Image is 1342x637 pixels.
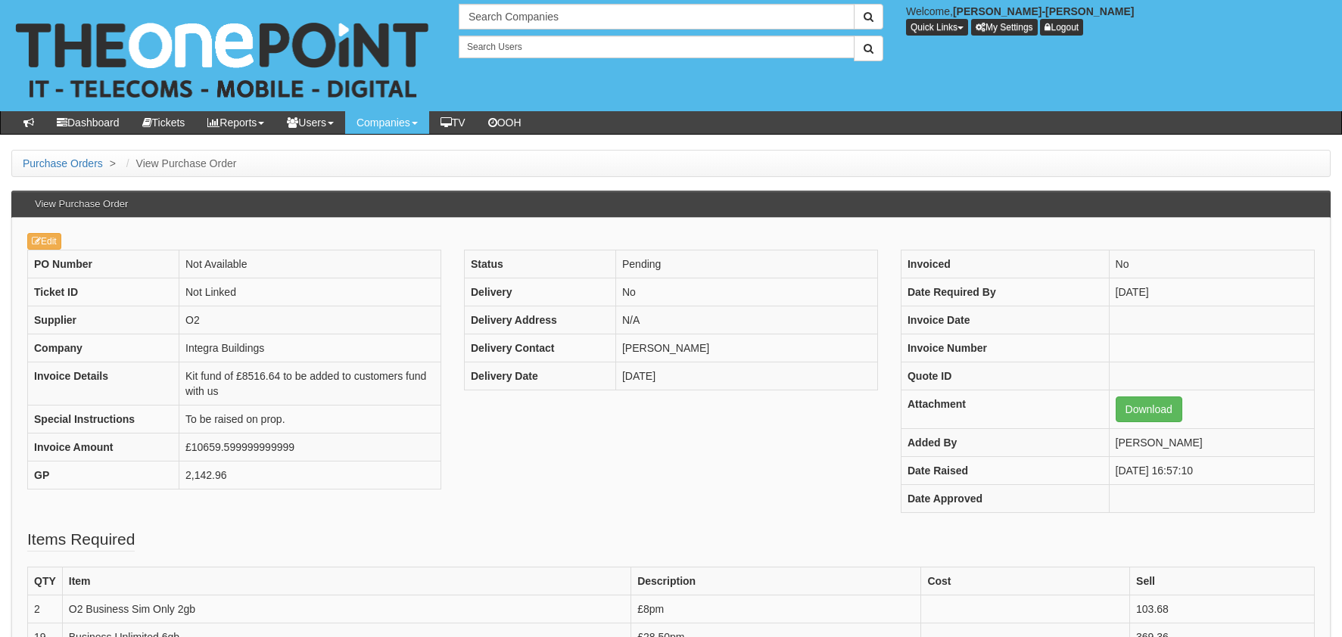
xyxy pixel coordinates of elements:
th: Date Approved [901,485,1109,513]
b: [PERSON_NAME]-[PERSON_NAME] [953,5,1135,17]
td: No [1109,250,1314,278]
a: TV [429,111,477,134]
span: > [106,157,120,169]
th: Description [631,567,921,595]
td: Pending [615,250,877,278]
td: [DATE] 16:57:10 [1109,457,1314,485]
th: Item [62,567,631,595]
td: O2 Business Sim Only 2gb [62,595,631,623]
th: Invoiced [901,250,1109,278]
td: £10659.599999999999 [179,433,441,461]
a: My Settings [971,19,1038,36]
th: Delivery Contact [464,334,615,362]
li: View Purchase Order [123,156,237,171]
a: Logout [1040,19,1083,36]
h3: View Purchase Order [27,191,135,217]
th: QTY [28,567,63,595]
td: [DATE] [615,362,877,390]
a: Companies [345,111,429,134]
th: Quote ID [901,362,1109,390]
a: Tickets [131,111,197,134]
td: [DATE] [1109,278,1314,306]
th: Special Instructions [28,406,179,433]
td: N/A [615,306,877,334]
th: Invoice Number [901,334,1109,362]
th: Invoice Date [901,306,1109,334]
input: Search Users [459,36,855,58]
legend: Items Required [27,528,135,552]
th: Date Required By [901,278,1109,306]
th: Status [464,250,615,278]
th: Invoice Details [28,362,179,406]
a: Users [276,111,345,134]
td: O2 [179,306,441,334]
th: PO Number [28,250,179,278]
th: Added By [901,429,1109,457]
td: No [615,278,877,306]
a: Dashboard [45,111,131,134]
th: Ticket ID [28,278,179,306]
button: Quick Links [906,19,968,36]
th: Delivery Date [464,362,615,390]
td: 2,142.96 [179,461,441,489]
a: Edit [27,233,61,250]
td: Not Linked [179,278,441,306]
th: Invoice Amount [28,433,179,461]
td: 2 [28,595,63,623]
th: Cost [921,567,1130,595]
th: Attachment [901,390,1109,429]
td: To be raised on prop. [179,406,441,433]
th: GP [28,461,179,489]
th: Delivery Address [464,306,615,334]
td: Not Available [179,250,441,278]
td: Integra Buildings [179,334,441,362]
th: Sell [1130,567,1315,595]
input: Search Companies [459,4,855,30]
td: 103.68 [1130,595,1315,623]
td: £8pm [631,595,921,623]
a: Download [1116,396,1182,422]
th: Date Raised [901,457,1109,485]
th: Supplier [28,306,179,334]
td: Kit fund of £8516.64 to be added to customers fund with us [179,362,441,406]
td: [PERSON_NAME] [1109,429,1314,457]
td: [PERSON_NAME] [615,334,877,362]
a: OOH [477,111,533,134]
th: Delivery [464,278,615,306]
div: Welcome, [895,4,1342,36]
a: Purchase Orders [23,157,103,169]
a: Reports [196,111,276,134]
th: Company [28,334,179,362]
